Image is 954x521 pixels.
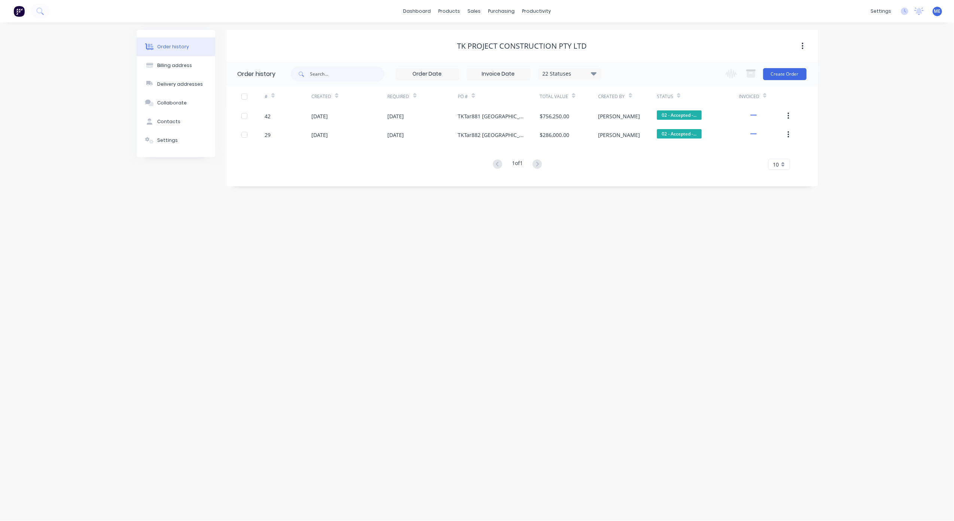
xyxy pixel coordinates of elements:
div: Status [657,86,739,107]
div: PO # [458,93,468,100]
div: [DATE] [311,112,328,120]
div: settings [867,6,895,17]
span: 02 - Accepted -... [657,129,702,138]
div: 42 [265,112,271,120]
div: Required [388,86,458,107]
a: dashboard [399,6,435,17]
div: Order history [157,43,189,50]
div: Total Value [540,93,568,100]
div: $756,250.00 [540,112,569,120]
div: # [265,93,268,100]
div: [PERSON_NAME] [598,112,640,120]
button: Delivery addresses [137,75,215,94]
div: # [265,86,311,107]
div: TKTar882 [GEOGRAPHIC_DATA] TH1-6: ALUMINIUM SCREENS, SUPPLY & INSTALL [458,131,525,139]
div: Invoiced [739,93,759,100]
button: Contacts [137,112,215,131]
button: Billing address [137,56,215,75]
div: [DATE] [311,131,328,139]
div: Settings [157,137,178,144]
div: Created By [598,86,657,107]
div: [DATE] [388,131,404,139]
div: Collaborate [157,100,187,106]
button: Collaborate [137,94,215,112]
div: 1 of 1 [512,159,523,170]
div: 29 [265,131,271,139]
button: Settings [137,131,215,150]
span: 02 - Accepted -... [657,110,702,120]
img: Factory [13,6,25,17]
div: sales [464,6,484,17]
button: Create Order [763,68,807,80]
div: purchasing [484,6,518,17]
div: TKTar881 [GEOGRAPHIC_DATA] TH1-6: STEEL FRAMING DESIGN, SUPPLY & INSTALL - Rev 4 [458,112,525,120]
div: Status [657,93,673,100]
div: Created By [598,93,625,100]
div: productivity [518,6,555,17]
div: Order history [238,70,276,79]
div: [PERSON_NAME] [598,131,640,139]
input: Search... [310,67,384,82]
button: Order history [137,37,215,56]
span: ME [934,8,941,15]
div: Billing address [157,62,192,69]
div: Created [311,93,331,100]
div: Invoiced [739,86,786,107]
div: products [435,6,464,17]
div: Contacts [157,118,180,125]
div: PO # [458,86,540,107]
input: Invoice Date [467,68,530,80]
div: Required [388,93,409,100]
div: Delivery addresses [157,81,203,88]
div: Created [311,86,387,107]
div: Total Value [540,86,598,107]
div: TK Project Construction Pty Ltd [457,42,587,51]
div: [DATE] [388,112,404,120]
input: Order Date [396,68,459,80]
span: 10 [773,161,779,168]
div: $286,000.00 [540,131,569,139]
div: 22 Statuses [538,70,601,78]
